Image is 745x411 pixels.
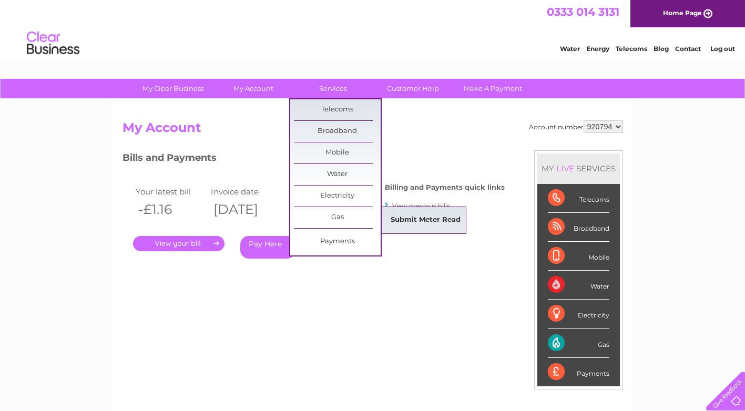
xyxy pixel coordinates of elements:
[125,6,621,51] div: Clear Business is a trading name of Verastar Limited (registered in [GEOGRAPHIC_DATA] No. 3667643...
[26,27,80,59] img: logo.png
[240,236,295,259] a: Pay Here
[294,231,381,252] a: Payments
[560,45,580,53] a: Water
[548,300,609,328] div: Electricity
[133,184,209,199] td: Your latest bill
[548,271,609,300] div: Water
[548,184,609,213] div: Telecoms
[548,329,609,358] div: Gas
[208,184,284,199] td: Invoice date
[294,121,381,142] a: Broadband
[450,79,536,98] a: Make A Payment
[294,142,381,163] a: Mobile
[548,358,609,386] div: Payments
[370,79,456,98] a: Customer Help
[382,210,469,231] a: Submit Meter Read
[294,207,381,228] a: Gas
[548,242,609,271] div: Mobile
[529,120,623,133] div: Account number
[123,150,505,169] h3: Bills and Payments
[130,79,217,98] a: My Clear Business
[385,183,505,191] h4: Billing and Payments quick links
[294,164,381,185] a: Water
[616,45,647,53] a: Telecoms
[294,99,381,120] a: Telecoms
[208,199,284,220] th: [DATE]
[654,45,669,53] a: Blog
[548,213,609,242] div: Broadband
[123,120,623,140] h2: My Account
[210,79,297,98] a: My Account
[547,5,619,18] a: 0333 014 3131
[294,186,381,207] a: Electricity
[586,45,609,53] a: Energy
[290,79,376,98] a: Services
[710,45,735,53] a: Log out
[392,202,450,210] a: View previous bills
[675,45,701,53] a: Contact
[133,199,209,220] th: -£1.16
[537,153,620,183] div: MY SERVICES
[133,236,224,251] a: .
[554,163,576,173] div: LIVE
